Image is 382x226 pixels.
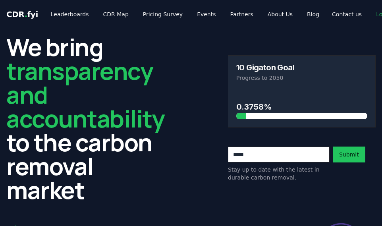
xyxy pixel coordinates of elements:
[44,7,95,21] a: Leaderboards
[236,74,367,82] p: Progress to 2050
[6,35,164,202] h2: We bring to the carbon removal market
[326,7,368,21] a: Contact us
[228,166,330,182] p: Stay up to date with the latest in durable carbon removal.
[333,147,365,162] button: Submit
[224,7,260,21] a: Partners
[44,7,326,21] nav: Main
[6,9,38,20] a: CDR.fyi
[236,64,294,71] h3: 10 Gigaton Goal
[97,7,135,21] a: CDR Map
[6,10,38,19] span: CDR fyi
[261,7,299,21] a: About Us
[236,101,367,113] h3: 0.3758%
[6,54,164,135] span: transparency and accountability
[301,7,326,21] a: Blog
[191,7,222,21] a: Events
[137,7,189,21] a: Pricing Survey
[25,10,27,19] span: .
